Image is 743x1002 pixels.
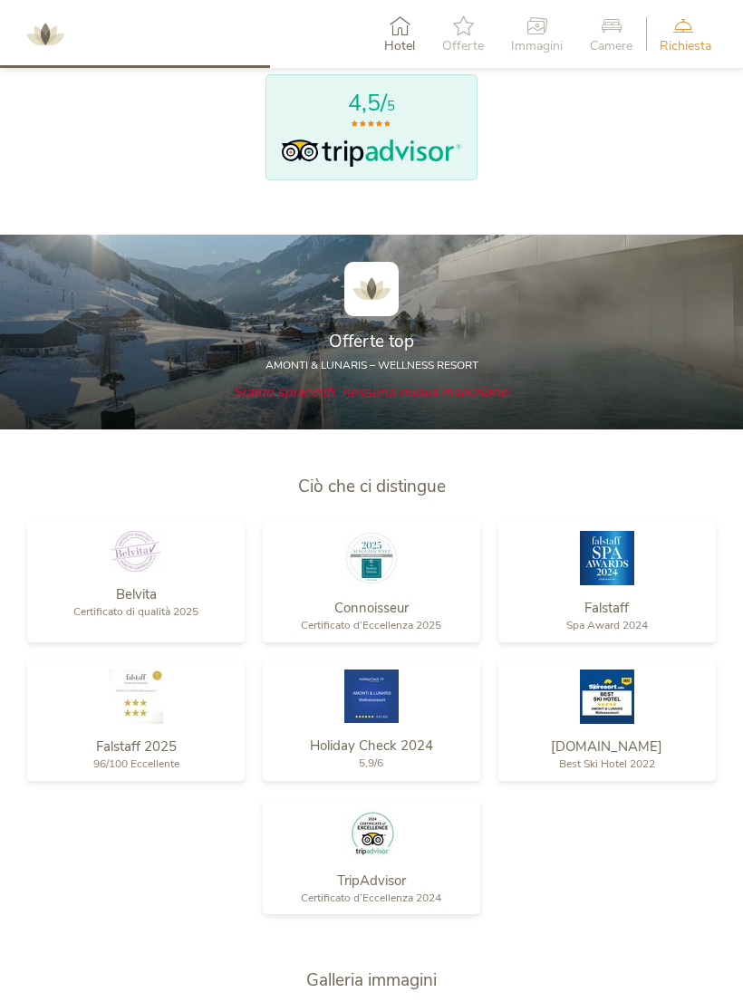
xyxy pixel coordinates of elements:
span: Spa Award 2024 [566,618,648,632]
span: Falstaff 2025 [96,737,177,756]
img: Holiday Check 2024 [344,670,399,723]
span: Siamo spiacenti, nessuna nuova inserzione. [233,382,511,402]
span: Camere [590,40,632,53]
img: Skiresort.de [580,670,634,724]
img: Belvita [109,531,163,572]
img: AMONTI & LUNARIS Wellnessresort [344,262,399,316]
img: Falstaff 2025 [109,670,163,724]
span: Immagini [511,40,563,53]
span: Certificato d’Eccellenza 2025 [301,618,441,632]
img: Connoisseur [344,531,399,585]
img: AMONTI & LUNARIS Wellnessresort [18,7,72,62]
img: TripAdvisor [344,808,399,858]
span: Certificato di qualità 2025 [73,604,198,619]
span: AMONTI & LUNARIS – wellness resort [265,358,478,372]
span: Hotel [384,40,415,53]
img: Falstaff [580,531,634,585]
a: 4,5/5Tripadvisor [265,74,477,180]
span: Offerte top [329,330,414,353]
span: 96/100 Eccellente [93,756,179,771]
span: Belvita [116,585,157,603]
span: Best Ski Hotel 2022 [559,756,655,771]
span: Holiday Check 2024 [310,737,433,755]
span: Ciò che ci distingue [298,475,446,498]
span: Falstaff [584,599,629,617]
span: Connoisseur [334,599,409,617]
span: 5,9/6 [359,756,383,770]
span: TripAdvisor [337,872,406,890]
span: 4,5/ [348,88,387,119]
span: Richiesta [660,40,711,53]
span: Certificato d’Eccellenza 2024 [301,891,441,905]
span: 5 [387,97,395,115]
span: [DOMAIN_NAME] [551,737,662,756]
span: Offerte [442,40,484,53]
img: Tripadvisor [279,140,463,167]
span: Galleria immagini [306,968,437,992]
a: AMONTI & LUNARIS Wellnessresort [18,27,72,40]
